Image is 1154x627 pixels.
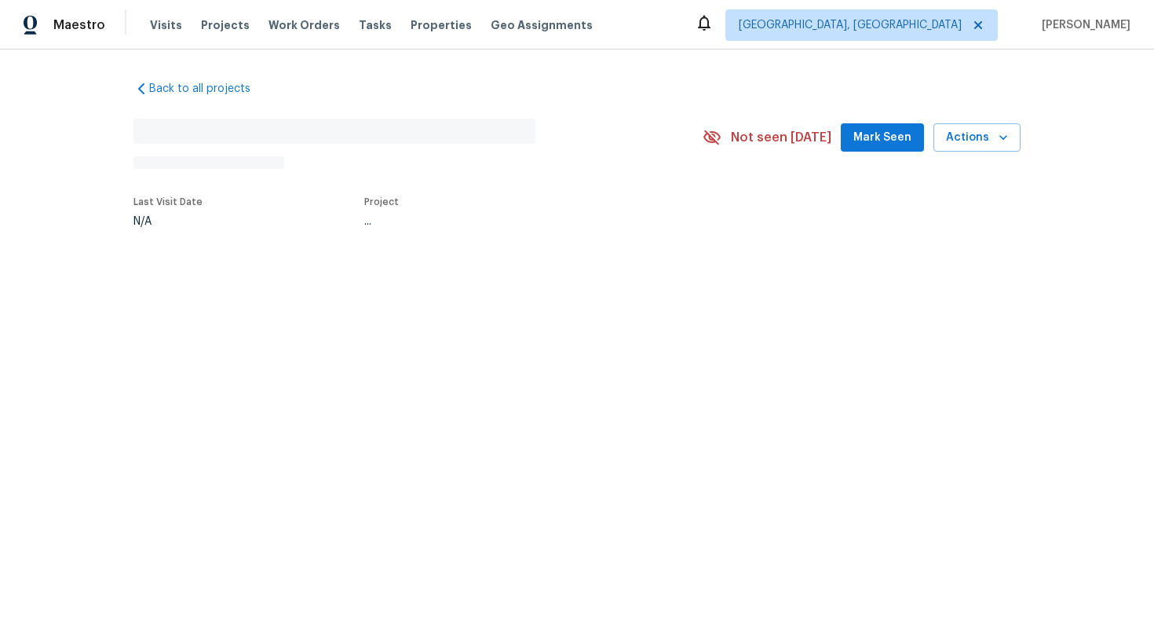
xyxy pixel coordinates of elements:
a: Back to all projects [133,81,284,97]
button: Actions [933,123,1021,152]
span: Properties [411,17,472,33]
span: Mark Seen [853,128,911,148]
span: Project [364,197,399,207]
span: Actions [946,128,1008,148]
span: Visits [150,17,182,33]
span: [GEOGRAPHIC_DATA], [GEOGRAPHIC_DATA] [739,17,962,33]
span: Not seen [DATE] [731,130,831,145]
div: ... [364,216,666,227]
span: [PERSON_NAME] [1035,17,1130,33]
button: Mark Seen [841,123,924,152]
span: Maestro [53,17,105,33]
span: Last Visit Date [133,197,203,207]
span: Tasks [359,20,392,31]
span: Projects [201,17,250,33]
span: Geo Assignments [491,17,593,33]
span: Work Orders [268,17,340,33]
div: N/A [133,216,203,227]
